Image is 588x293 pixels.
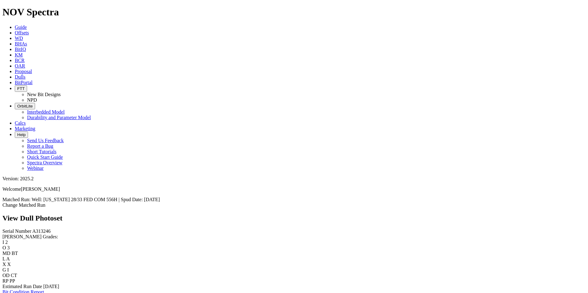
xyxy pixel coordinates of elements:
a: New Bit Designs [27,92,61,97]
h1: NOV Spectra [2,6,586,18]
a: KM [15,52,23,57]
a: BCR [15,58,25,63]
a: Report a Bug [27,143,53,149]
span: 3 [7,245,10,250]
span: I [7,267,9,272]
label: O [2,245,6,250]
a: Offsets [15,30,29,35]
span: BT [12,251,18,256]
a: Interbedded Model [27,109,65,115]
a: Send Us Feedback [27,138,64,143]
label: OD [2,273,10,278]
a: Dulls [15,74,26,80]
span: Matched Run: [2,197,30,202]
div: [PERSON_NAME] Grades: [2,234,586,240]
a: OAR [15,63,25,68]
h2: View Dull Photoset [2,214,586,222]
button: FTT [15,85,27,92]
p: Welcome [2,186,586,192]
a: Guide [15,25,27,30]
span: PP [10,278,15,283]
label: Serial Number [2,229,31,234]
a: Short Tutorials [27,149,57,154]
span: OrbitLite [17,104,33,108]
a: BHAs [15,41,27,46]
span: Well: [US_STATE] 28/33 FED COM 556H | Spud Date: [DATE] [32,197,160,202]
label: G [2,267,6,272]
a: Quick Start Guide [27,154,63,160]
label: X [2,262,6,267]
span: X [7,262,11,267]
a: Webinar [27,166,44,171]
span: CT [11,273,17,278]
a: BitPortal [15,80,33,85]
a: Durability and Parameter Model [27,115,91,120]
div: Version: 2025.2 [2,176,586,182]
label: RP [2,278,8,283]
span: [PERSON_NAME] [21,186,60,192]
a: Proposal [15,69,32,74]
a: Change Matched Run [2,202,46,208]
label: Estimated Run Date [2,284,42,289]
label: MD [2,251,10,256]
label: I [2,240,4,245]
a: WD [15,36,23,41]
a: Spectra Overview [27,160,62,165]
span: Help [17,132,26,137]
span: 2 [5,240,8,245]
a: BitIQ [15,47,26,52]
span: A313246 [32,229,51,234]
label: L [2,256,5,261]
span: FTT [17,86,25,91]
span: [DATE] [43,284,59,289]
a: Calcs [15,120,26,126]
a: Marketing [15,126,35,131]
a: NPD [27,97,37,103]
span: A [6,256,10,261]
button: Help [15,131,28,138]
button: OrbitLite [15,103,35,109]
